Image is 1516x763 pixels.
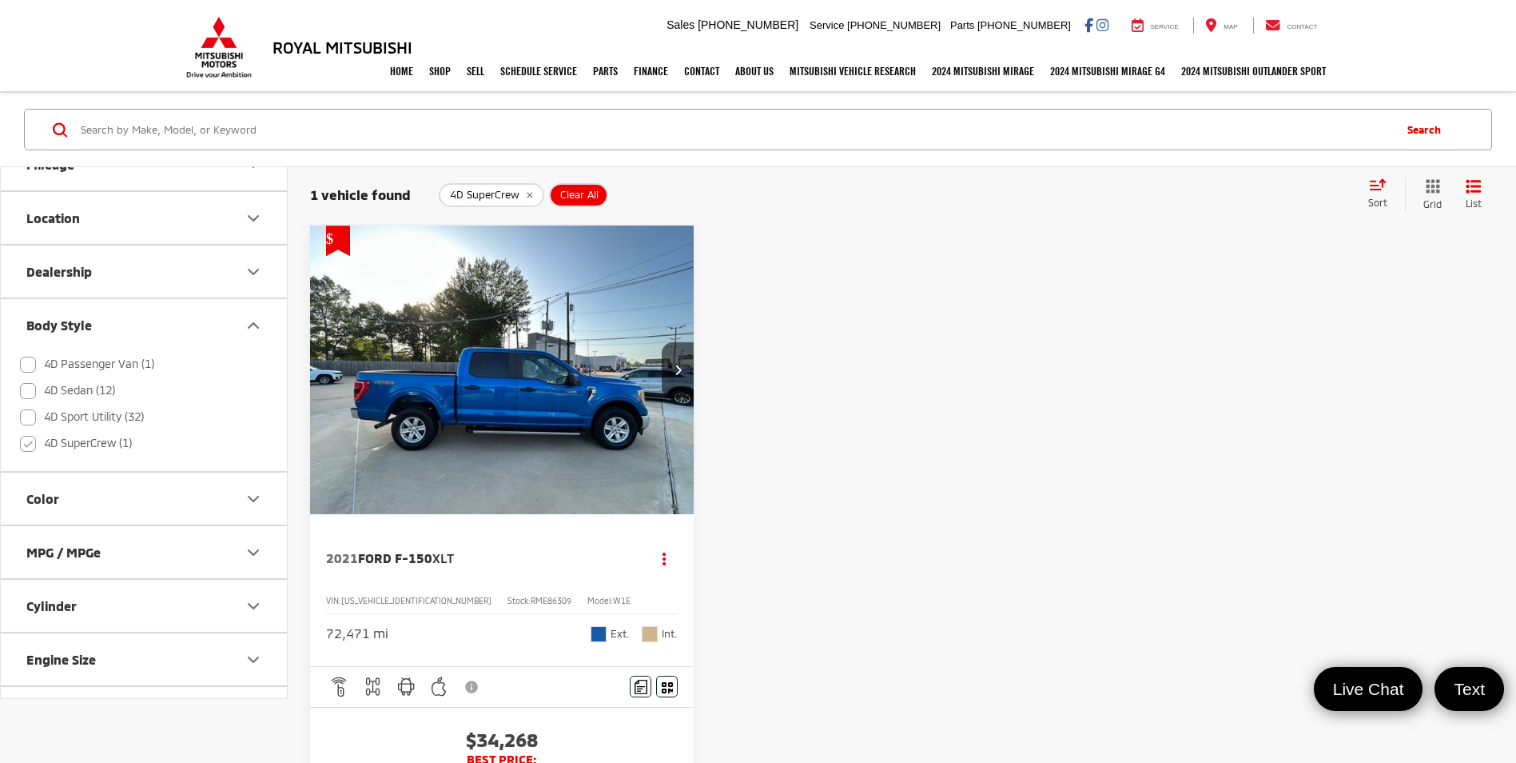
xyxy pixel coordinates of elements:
span: Service [810,19,844,31]
div: 2021 Ford F-150 XLT 0 [309,226,695,514]
div: Engine Size [26,652,96,667]
div: MPG / MPGe [244,543,263,562]
h3: Royal Mitsubishi [273,38,412,56]
button: Actions [650,545,678,573]
a: 2024 Mitsubishi Mirage G4 [1042,51,1173,91]
a: Schedule Service: Opens in a new tab [492,51,585,91]
button: Clear All [549,183,608,207]
span: [PHONE_NUMBER] [698,18,798,31]
span: 2021 [326,550,358,565]
label: 4D Sedan (12) [20,378,115,404]
a: 2021 Ford F-150 XLT2021 Ford F-150 XLT2021 Ford F-150 XLT2021 Ford F-150 XLT [309,226,695,514]
span: Stock: [507,596,531,605]
span: Service [1151,23,1179,30]
label: 4D SuperCrew (1) [20,430,132,457]
span: Baja Tan [642,626,658,642]
button: List View [1454,178,1494,211]
a: 2024 Mitsubishi Outlander SPORT [1173,51,1334,91]
span: XLT [432,550,454,565]
span: $34,268 [326,728,678,752]
div: MPG / MPGe [26,545,101,560]
label: 4D Sport Utility (32) [20,404,144,430]
a: Contact [676,51,727,91]
i: Window Sticker [662,681,673,693]
button: Select sort value [1360,178,1405,210]
span: [PHONE_NUMBER] [847,19,941,31]
button: DealershipDealership [1,246,288,298]
a: Sell [459,51,492,91]
span: Ford F-150 [358,550,432,565]
span: RME86309 [531,596,571,605]
span: [PHONE_NUMBER] [977,19,1071,31]
button: MPG / MPGeMPG / MPGe [1,526,288,578]
button: Transmission [1,687,288,739]
img: Android Auto [396,677,416,697]
button: Next image [662,342,694,398]
button: Engine SizeEngine Size [1,633,288,685]
button: LocationLocation [1,192,288,244]
a: Facebook: Click to visit our Facebook page [1084,18,1093,31]
a: Mitsubishi Vehicle Research [782,51,924,91]
span: Text [1446,678,1493,700]
label: 4D Passenger Van (1) [20,351,154,378]
span: Parts [950,19,974,31]
button: ColorColor [1,473,288,525]
button: CylinderCylinder [1,580,288,632]
div: Body Style [244,316,263,335]
button: Grid View [1405,178,1454,211]
div: Body Style [26,318,92,333]
span: Contact [1287,23,1317,30]
span: List [1466,197,1482,210]
button: Search [1391,110,1464,150]
input: Search by Make, Model, or Keyword [79,110,1391,149]
a: Contact [1253,18,1330,34]
span: Velocity Blue Metallic [591,626,607,642]
a: Finance [626,51,676,91]
img: Apple CarPlay [429,677,449,697]
a: Text [1434,667,1504,711]
span: Get Price Drop Alert [326,226,350,256]
span: W1E [613,596,631,605]
div: Color [244,489,263,509]
div: Location [26,210,80,226]
img: Remote Start [329,677,349,697]
span: dropdown dots [663,552,666,565]
span: Int. [662,626,678,641]
img: 4WD/AWD [363,677,383,697]
div: Engine Size [244,650,263,669]
span: Model: [587,596,613,605]
a: Instagram: Click to visit our Instagram page [1096,18,1108,31]
span: Grid [1423,198,1442,211]
div: Cylinder [244,597,263,616]
span: Sales [666,18,694,31]
span: Sort [1368,197,1387,208]
button: Comments [630,676,651,697]
span: Ext. [611,626,630,641]
a: Parts: Opens in a new tab [585,51,626,91]
span: 4D SuperCrew [450,189,519,202]
span: Clear All [560,189,599,202]
div: Cylinder [26,598,77,613]
a: Shop [421,51,459,91]
a: About Us [727,51,782,91]
a: Service [1120,18,1191,34]
a: Home [382,51,421,91]
img: 2021 Ford F-150 XLT [309,226,695,515]
button: Window Sticker [656,676,678,697]
a: Live Chat [1314,667,1423,711]
span: [US_VEHICLE_IDENTIFICATION_NUMBER] [341,596,491,605]
img: Mitsubishi [183,16,255,78]
div: Dealership [26,264,92,279]
img: Comments [635,680,647,693]
div: Color [26,491,59,506]
button: remove 4D%20SuperCrew [439,183,544,207]
button: View Disclaimer [459,670,486,704]
span: Live Chat [1325,678,1412,700]
a: 2024 Mitsubishi Mirage [924,51,1042,91]
div: 72,471 mi [326,625,388,643]
a: Map [1193,18,1249,34]
a: 2021Ford F-150XLT [326,549,634,567]
button: Body StyleBody Style [1,299,288,351]
div: Location [244,209,263,228]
